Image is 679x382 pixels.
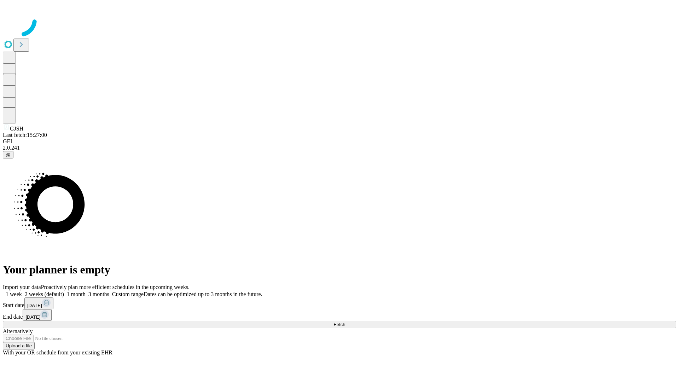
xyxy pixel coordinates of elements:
[27,303,42,308] span: [DATE]
[6,291,22,297] span: 1 week
[3,309,676,321] div: End date
[333,322,345,327] span: Fetch
[10,126,23,132] span: GJSH
[24,297,53,309] button: [DATE]
[3,284,41,290] span: Import your data
[6,152,11,157] span: @
[112,291,144,297] span: Custom range
[3,132,47,138] span: Last fetch: 15:27:00
[88,291,109,297] span: 3 months
[3,145,676,151] div: 2.0.241
[23,309,52,321] button: [DATE]
[3,328,33,334] span: Alternatively
[67,291,86,297] span: 1 month
[3,321,676,328] button: Fetch
[25,291,64,297] span: 2 weeks (default)
[3,342,35,349] button: Upload a file
[3,297,676,309] div: Start date
[25,314,40,320] span: [DATE]
[3,349,112,355] span: With your OR schedule from your existing EHR
[3,151,13,158] button: @
[3,263,676,276] h1: Your planner is empty
[41,284,190,290] span: Proactively plan more efficient schedules in the upcoming weeks.
[144,291,262,297] span: Dates can be optimized up to 3 months in the future.
[3,138,676,145] div: GEI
